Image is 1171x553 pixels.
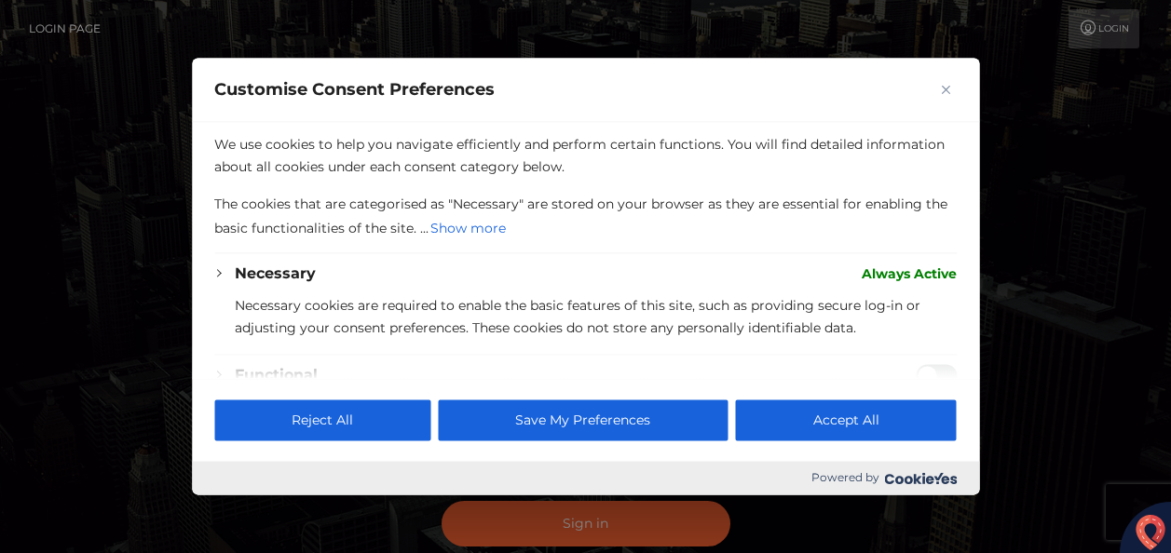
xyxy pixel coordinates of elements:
[214,78,495,101] span: Customise Consent Preferences
[192,58,979,494] div: Customise Consent Preferences
[214,133,957,178] p: We use cookies to help you navigate efficiently and perform certain functions. You will find deta...
[884,472,957,484] img: Cookieyes logo
[941,85,950,94] img: Close
[192,462,979,495] div: Powered by
[429,215,508,241] button: Show more
[214,193,957,241] p: The cookies that are categorised as "Necessary" are stored on your browser as they are essential ...
[934,78,957,101] button: Close
[862,263,957,285] span: Always Active
[235,263,316,285] button: Necessary
[736,400,957,441] button: Accept All
[438,400,728,441] button: Save My Preferences
[214,400,430,441] button: Reject All
[235,294,957,339] p: Necessary cookies are required to enable the basic features of this site, such as providing secur...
